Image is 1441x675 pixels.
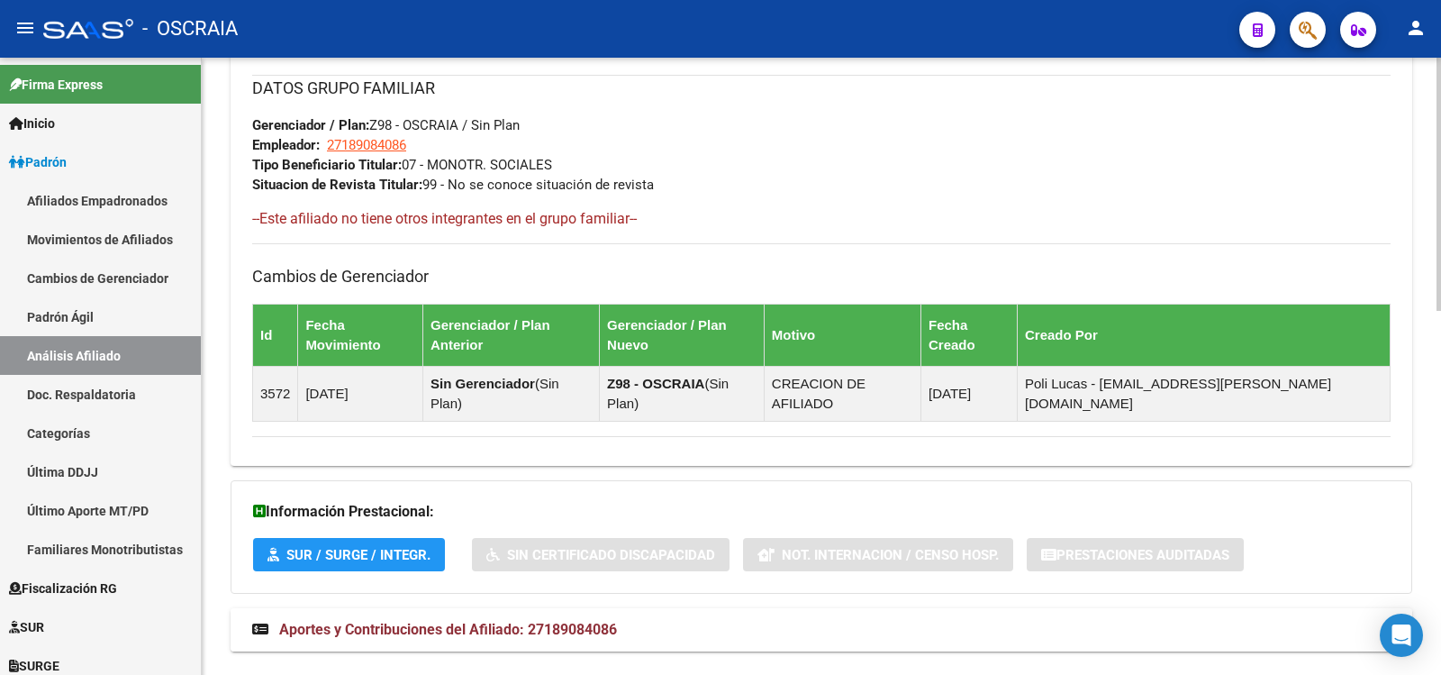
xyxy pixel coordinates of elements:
span: SUR [9,617,44,637]
span: Inicio [9,114,55,133]
span: Z98 - OSCRAIA / Sin Plan [252,117,520,133]
span: Aportes y Contribuciones del Afiliado: 27189084086 [279,621,617,638]
span: Sin Certificado Discapacidad [507,547,715,563]
strong: Gerenciador / Plan: [252,117,369,133]
span: Not. Internacion / Censo Hosp. [782,547,999,563]
strong: Z98 - OSCRAIA [607,376,704,391]
strong: Empleador: [252,137,320,153]
button: SUR / SURGE / INTEGR. [253,538,445,571]
span: - OSCRAIA [142,9,238,49]
mat-icon: menu [14,17,36,39]
span: Prestaciones Auditadas [1056,547,1229,563]
div: Open Intercom Messenger [1380,614,1423,657]
td: ( ) [600,366,765,421]
td: 3572 [253,366,298,421]
span: 27189084086 [327,137,406,153]
th: Gerenciador / Plan Anterior [423,304,600,366]
strong: Sin Gerenciador [430,376,535,391]
th: Gerenciador / Plan Nuevo [600,304,765,366]
mat-expansion-panel-header: Aportes y Contribuciones del Afiliado: 27189084086 [231,608,1412,652]
h3: DATOS GRUPO FAMILIAR [252,76,1391,101]
th: Fecha Movimiento [298,304,423,366]
span: Sin Plan [430,376,559,411]
mat-icon: person [1405,17,1427,39]
strong: Tipo Beneficiario Titular: [252,157,402,173]
span: Padrón [9,152,67,172]
h3: Información Prestacional: [253,499,1390,524]
td: Poli Lucas - [EMAIL_ADDRESS][PERSON_NAME][DOMAIN_NAME] [1017,366,1390,421]
span: 99 - No se conoce situación de revista [252,177,654,193]
span: Sin Plan [607,376,729,411]
button: Prestaciones Auditadas [1027,538,1244,571]
td: [DATE] [298,366,423,421]
button: Sin Certificado Discapacidad [472,538,730,571]
h4: --Este afiliado no tiene otros integrantes en el grupo familiar-- [252,209,1391,229]
td: CREACION DE AFILIADO [764,366,920,421]
strong: Nro Afiliado: [252,42,328,59]
span: Fiscalización RG [9,579,117,598]
td: ( ) [423,366,600,421]
th: Motivo [764,304,920,366]
th: Fecha Creado [920,304,1017,366]
th: Creado Por [1017,304,1390,366]
span: 27189084086/0 [252,42,420,59]
strong: Situacion de Revista Titular: [252,177,422,193]
span: SUR / SURGE / INTEGR. [286,547,430,563]
td: [DATE] [920,366,1017,421]
button: Not. Internacion / Censo Hosp. [743,538,1013,571]
th: Id [253,304,298,366]
span: 07 - MONOTR. SOCIALES [252,157,552,173]
span: Firma Express [9,75,103,95]
h3: Cambios de Gerenciador [252,264,1391,289]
